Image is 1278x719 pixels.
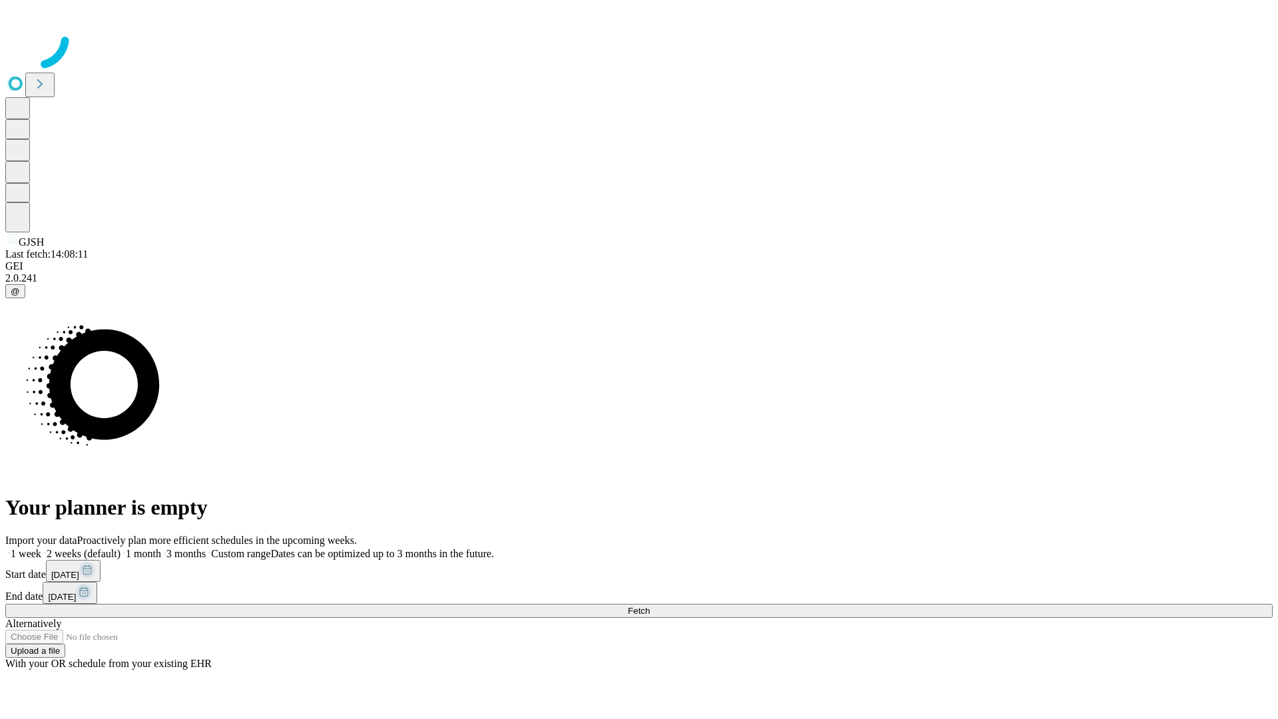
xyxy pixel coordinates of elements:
[46,560,101,582] button: [DATE]
[47,548,120,559] span: 2 weeks (default)
[126,548,161,559] span: 1 month
[211,548,270,559] span: Custom range
[5,582,1273,604] div: End date
[5,272,1273,284] div: 2.0.241
[271,548,494,559] span: Dates can be optimized up to 3 months in the future.
[11,548,41,559] span: 1 week
[19,236,44,248] span: GJSH
[51,570,79,580] span: [DATE]
[5,535,77,546] span: Import your data
[48,592,76,602] span: [DATE]
[5,644,65,658] button: Upload a file
[5,248,88,260] span: Last fetch: 14:08:11
[5,260,1273,272] div: GEI
[43,582,97,604] button: [DATE]
[628,606,650,616] span: Fetch
[5,284,25,298] button: @
[77,535,357,546] span: Proactively plan more efficient schedules in the upcoming weeks.
[5,495,1273,520] h1: Your planner is empty
[5,560,1273,582] div: Start date
[5,604,1273,618] button: Fetch
[5,658,212,669] span: With your OR schedule from your existing EHR
[166,548,206,559] span: 3 months
[5,618,61,629] span: Alternatively
[11,286,20,296] span: @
